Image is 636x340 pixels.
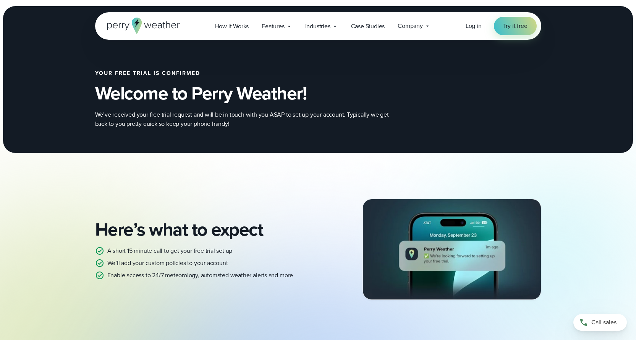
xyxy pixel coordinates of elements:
a: Case Studies [345,18,392,34]
span: Features [262,22,284,31]
h2: Here’s what to expect [95,219,312,240]
p: A short 15 minute call to get your free trial set up [107,246,233,255]
p: We’ve received your free trial request and will be in touch with you ASAP to set up your account.... [95,110,401,129]
span: How it Works [215,22,249,31]
span: Call sales [591,318,617,327]
span: Log in [466,21,482,30]
span: Industries [305,22,330,31]
a: Call sales [573,314,627,331]
a: Log in [466,21,482,31]
h2: Your free trial is confirmed [95,70,427,76]
a: Try it free [494,17,537,35]
p: Enable access to 24/7 meteorology, automated weather alerts and more [107,271,293,280]
h2: Welcome to Perry Weather! [95,83,427,104]
a: How it Works [209,18,256,34]
span: Company [398,21,423,31]
span: Try it free [503,21,528,31]
p: We’ll add your custom policies to your account [107,259,228,268]
span: Case Studies [351,22,385,31]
